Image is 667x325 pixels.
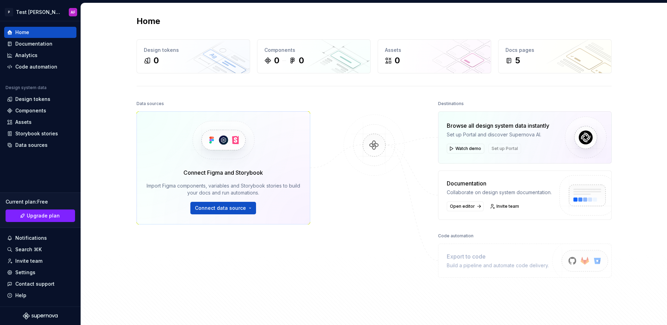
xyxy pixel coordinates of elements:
a: Design tokens [4,94,76,105]
svg: Supernova Logo [23,312,58,319]
div: Destinations [438,99,464,109]
a: Settings [4,267,76,278]
a: Storybook stories [4,128,76,139]
div: Components [264,47,363,54]
button: Notifications [4,232,76,244]
button: Search ⌘K [4,244,76,255]
div: Code automation [15,63,57,70]
div: 0 [395,55,400,66]
div: 0 [154,55,159,66]
span: Connect data source [195,205,246,212]
div: Documentation [447,179,552,188]
a: Upgrade plan [6,209,75,222]
div: Code automation [438,231,474,241]
div: Set up Portal and discover Supernova AI. [447,131,549,138]
a: Components00 [257,39,371,73]
div: Current plan : Free [6,198,75,205]
div: Home [15,29,29,36]
div: Storybook stories [15,130,58,137]
h2: Home [137,16,160,27]
a: Home [4,27,76,38]
a: Design tokens0 [137,39,250,73]
span: Upgrade plan [27,212,60,219]
div: P [5,8,13,16]
div: 5 [515,55,520,66]
a: Code automation [4,61,76,72]
a: Documentation [4,38,76,49]
div: Help [15,292,26,299]
div: 0 [274,55,279,66]
div: Invite team [15,257,42,264]
button: Connect data source [190,202,256,214]
a: Docs pages5 [498,39,612,73]
a: Assets0 [378,39,491,73]
span: Watch demo [455,146,481,151]
div: Import Figma components, variables and Storybook stories to build your docs and run automations. [147,182,300,196]
div: Data sources [15,142,48,149]
span: Invite team [496,204,519,209]
div: AF [71,9,75,15]
div: Design tokens [15,96,50,103]
div: Contact support [15,280,55,287]
div: Assets [15,119,32,126]
a: Analytics [4,50,76,61]
div: Export to code [447,252,549,261]
div: Build a pipeline and automate code delivery. [447,262,549,269]
div: Search ⌘K [15,246,42,253]
div: 0 [299,55,304,66]
a: Invite team [4,255,76,267]
button: Help [4,290,76,301]
a: Data sources [4,140,76,151]
button: Contact support [4,278,76,290]
div: Analytics [15,52,38,59]
div: Design tokens [144,47,243,54]
div: Documentation [15,40,52,47]
div: Design system data [6,85,47,90]
div: Connect Figma and Storybook [183,168,263,177]
button: Watch demo [447,144,484,153]
div: Test [PERSON_NAME]'s [16,9,60,16]
div: Components [15,107,46,114]
div: Browse all design system data instantly [447,121,549,130]
span: Open editor [450,204,475,209]
a: Components [4,105,76,116]
a: Assets [4,117,76,128]
div: Data sources [137,99,164,109]
div: Assets [385,47,484,54]
div: Collaborate on design system documentation. [447,189,552,196]
div: Docs pages [505,47,604,54]
div: Notifications [15,235,47,241]
button: PTest [PERSON_NAME]'sAF [1,5,79,19]
a: Invite team [488,201,522,211]
a: Open editor [447,201,484,211]
div: Settings [15,269,35,276]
